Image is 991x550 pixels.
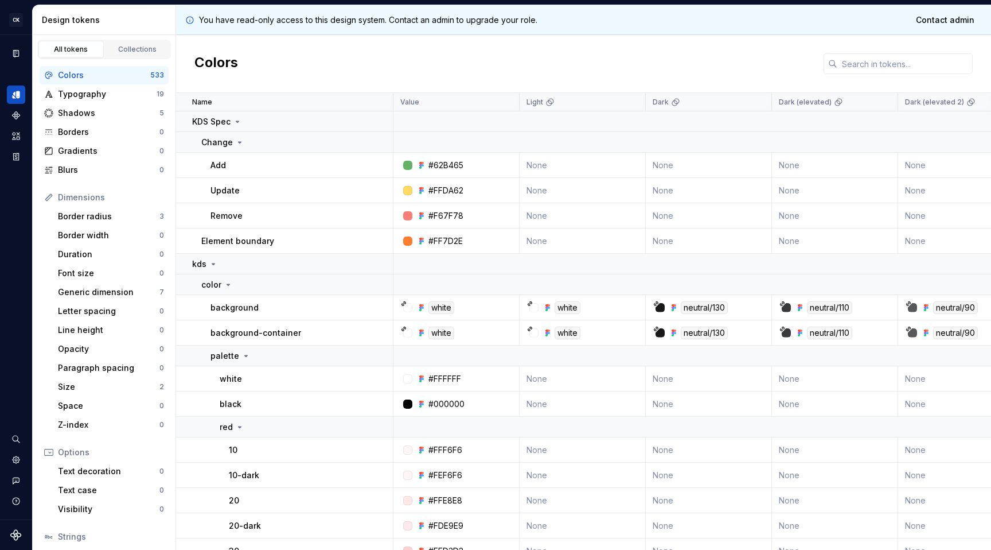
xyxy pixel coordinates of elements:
[159,363,164,373] div: 0
[428,495,462,506] div: #FFE8E8
[159,505,164,514] div: 0
[653,98,669,107] p: Dark
[53,321,169,339] a: Line height0
[520,203,646,228] td: None
[58,126,159,138] div: Borders
[192,258,206,270] p: kds
[210,302,259,313] p: background
[159,127,164,137] div: 0
[53,207,169,226] a: Border radius3
[159,109,164,118] div: 5
[681,301,728,314] div: neutral/130
[53,378,169,396] a: Size2
[201,137,233,148] p: Change
[7,471,25,490] button: Contact support
[58,230,159,241] div: Border width
[428,398,465,410] div: #000000
[58,343,159,355] div: Opacity
[555,327,580,339] div: white
[646,513,772,539] td: None
[7,106,25,125] div: Components
[53,226,169,245] a: Border width0
[58,485,159,496] div: Text case
[220,373,242,385] p: white
[201,279,221,291] p: color
[7,148,25,166] a: Storybook stories
[229,495,239,506] p: 20
[772,437,898,463] td: None
[220,421,233,433] p: red
[400,98,419,107] p: Value
[40,161,169,179] a: Blurs0
[10,529,22,541] svg: Supernova Logo
[159,467,164,476] div: 0
[520,178,646,203] td: None
[159,382,164,392] div: 2
[428,327,454,339] div: white
[40,104,169,122] a: Shadows5
[53,340,169,358] a: Opacity0
[646,153,772,178] td: None
[159,146,164,156] div: 0
[159,401,164,410] div: 0
[159,420,164,429] div: 0
[58,381,159,393] div: Size
[40,142,169,160] a: Gradients0
[53,416,169,434] a: Z-index0
[7,86,25,104] div: Design tokens
[520,228,646,254] td: None
[159,326,164,335] div: 0
[159,231,164,240] div: 0
[58,268,159,279] div: Font size
[58,362,159,374] div: Paragraph spacing
[210,327,301,339] p: background-container
[520,437,646,463] td: None
[159,307,164,316] div: 0
[526,98,543,107] p: Light
[428,301,454,314] div: white
[428,470,462,481] div: #FEF6F6
[220,398,241,410] p: black
[53,264,169,282] a: Font size0
[53,481,169,499] a: Text case0
[53,500,169,518] a: Visibility0
[520,366,646,392] td: None
[646,203,772,228] td: None
[53,359,169,377] a: Paragraph spacing0
[58,447,164,458] div: Options
[520,513,646,539] td: None
[159,486,164,495] div: 0
[520,488,646,513] td: None
[7,430,25,448] button: Search ⌘K
[229,470,259,481] p: 10-dark
[807,327,852,339] div: neutral/110
[159,344,164,354] div: 0
[428,185,463,196] div: #FFDA62
[40,123,169,141] a: Borders0
[40,66,169,84] a: Colors533
[916,14,974,26] span: Contact admin
[58,400,159,412] div: Space
[159,288,164,297] div: 7
[53,245,169,264] a: Duration0
[2,7,30,32] button: CK
[40,85,169,103] a: Typography19
[772,228,898,254] td: None
[7,127,25,145] a: Assets
[159,165,164,175] div: 0
[646,488,772,513] td: None
[229,520,261,532] p: 20-dark
[159,250,164,259] div: 0
[210,185,240,196] p: Update
[210,210,243,222] p: Remove
[150,71,164,80] div: 533
[58,305,159,317] div: Letter spacing
[192,116,231,127] p: KDS Spec
[7,44,25,63] a: Documentation
[520,392,646,417] td: None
